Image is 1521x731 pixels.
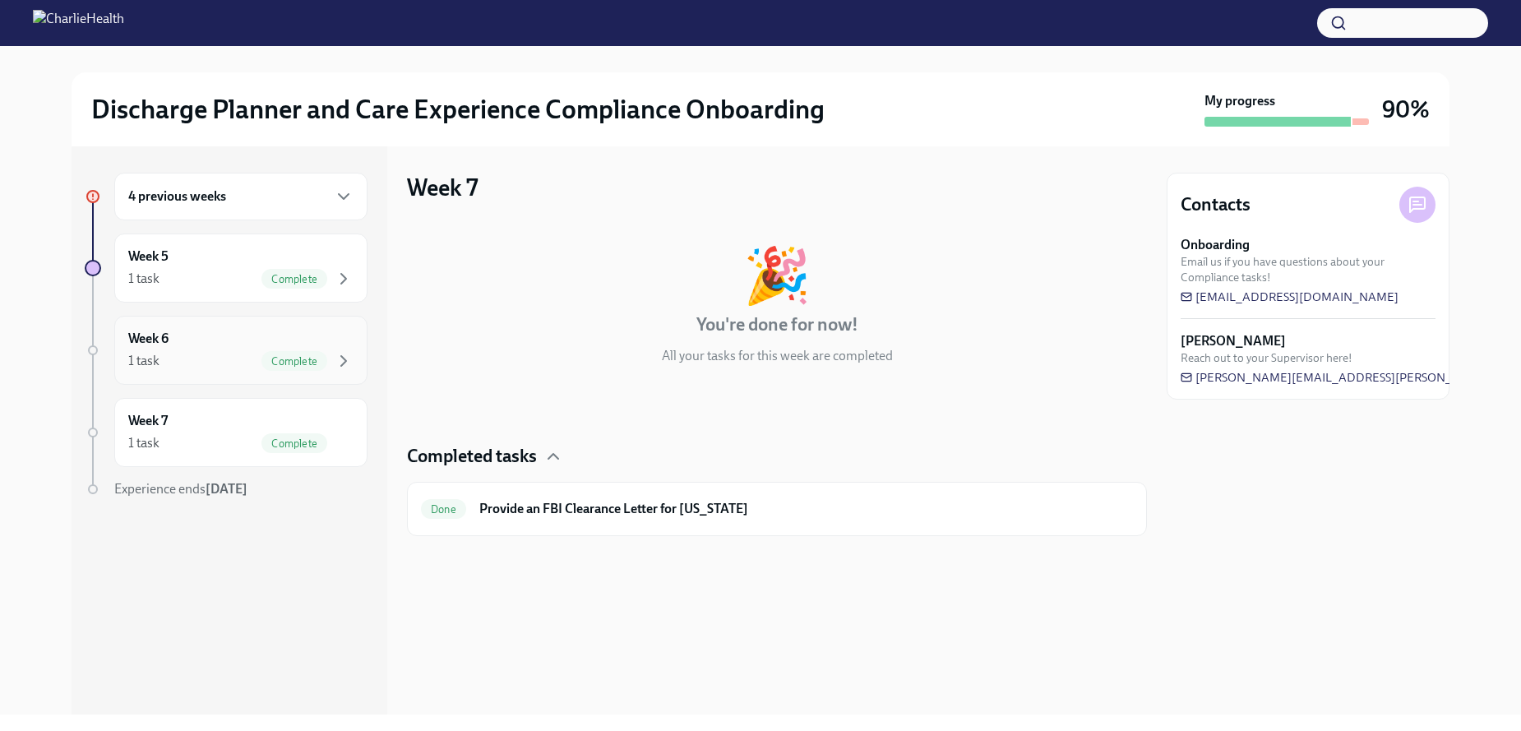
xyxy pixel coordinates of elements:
h6: Provide an FBI Clearance Letter for [US_STATE] [479,500,1133,518]
strong: [PERSON_NAME] [1181,332,1286,350]
div: 1 task [128,434,159,452]
h6: Week 7 [128,412,168,430]
h6: Week 6 [128,330,169,348]
h4: Completed tasks [407,444,537,469]
strong: [DATE] [206,481,247,497]
a: Week 71 taskComplete [85,398,368,467]
h4: Contacts [1181,192,1251,217]
h6: Week 5 [128,248,169,266]
p: All your tasks for this week are completed [662,347,893,365]
div: 4 previous weeks [114,173,368,220]
span: Experience ends [114,481,247,497]
div: Completed tasks [407,444,1147,469]
span: Complete [261,355,327,368]
span: Complete [261,437,327,450]
span: Email us if you have questions about your Compliance tasks! [1181,254,1435,285]
img: CharlieHealth [33,10,124,36]
span: Complete [261,273,327,285]
span: Done [421,503,466,516]
h3: 90% [1382,95,1430,124]
h2: Discharge Planner and Care Experience Compliance Onboarding [91,93,825,126]
div: 1 task [128,352,159,370]
h4: You're done for now! [696,312,858,337]
a: Week 51 taskComplete [85,234,368,303]
span: Reach out to your Supervisor here! [1181,350,1352,366]
a: DoneProvide an FBI Clearance Letter for [US_STATE] [421,496,1133,522]
div: 1 task [128,270,159,288]
strong: My progress [1204,92,1275,110]
h3: Week 7 [407,173,478,202]
a: Week 61 taskComplete [85,316,368,385]
strong: Onboarding [1181,236,1250,254]
div: 🎉 [743,248,811,303]
a: [EMAIL_ADDRESS][DOMAIN_NAME] [1181,289,1398,305]
h6: 4 previous weeks [128,187,226,206]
